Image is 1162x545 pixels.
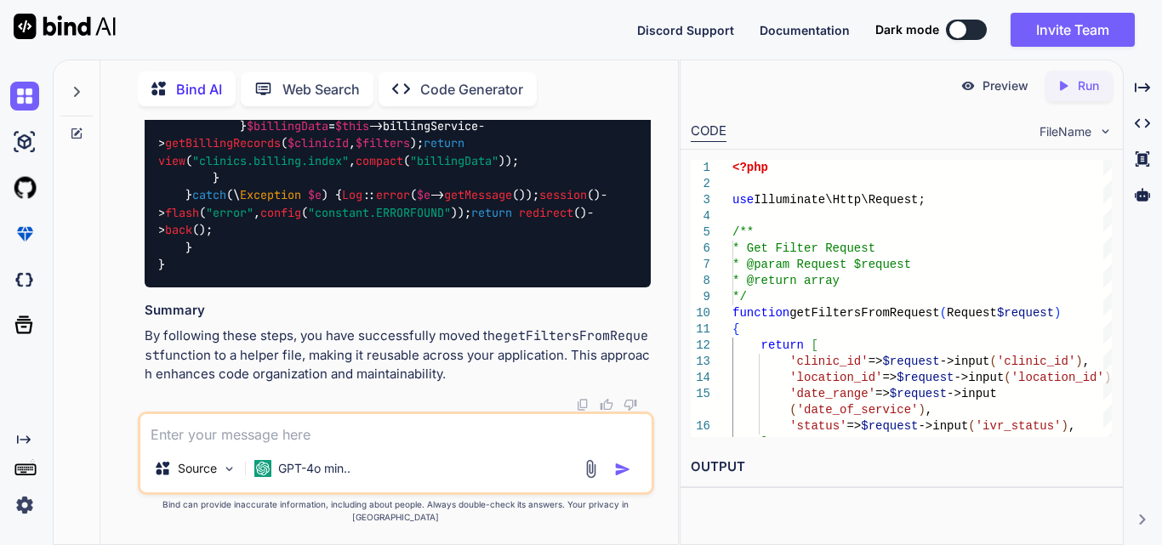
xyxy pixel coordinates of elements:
[732,306,789,320] span: function
[754,193,926,207] span: Illuminate\Http\Request;
[192,153,349,168] span: "clinics.billing.index"
[890,387,947,400] span: $request
[1040,123,1091,140] span: FileName
[947,306,997,320] span: Request
[882,371,897,384] span: =>
[165,223,192,238] span: back
[960,78,976,94] img: preview
[222,462,236,476] img: Pick Models
[691,434,710,451] div: 17
[789,403,796,417] span: (
[145,327,648,364] code: getFiltersFromRequest
[789,306,939,320] span: getFiltersFromRequest
[308,205,451,220] span: "constant.ERRORFOUND"
[789,419,846,433] span: 'status'
[691,321,710,338] div: 11
[797,403,919,417] span: 'date_of_service'
[158,153,185,168] span: view
[247,118,328,133] span: $billingData
[206,205,253,220] span: "error"
[869,355,883,368] span: =>
[254,460,271,477] img: GPT-4o mini
[637,21,734,39] button: Discord Support
[732,274,840,287] span: * @return array
[732,258,911,271] span: * @param Request $request
[1083,355,1090,368] span: ,
[732,193,754,207] span: use
[178,460,217,477] p: Source
[637,23,734,37] span: Discord Support
[732,161,768,174] span: <?php
[968,419,975,433] span: (
[624,398,637,412] img: dislike
[691,418,710,434] div: 16
[519,205,573,220] span: redirect
[420,79,523,99] p: Code Generator
[990,355,997,368] span: (
[145,326,651,384] p: By following these steps, you have successfully moved the function to a helper file, making it re...
[691,176,710,192] div: 2
[165,205,199,220] span: flash
[165,136,281,151] span: getBillingRecords
[10,219,39,248] img: premium
[10,173,39,202] img: githubLight
[138,498,654,524] p: Bind can provide inaccurate information, including about people. Always double-check its answers....
[1098,124,1113,139] img: chevron down
[444,188,512,203] span: getMessage
[691,354,710,370] div: 13
[1068,419,1075,433] span: ,
[760,23,850,37] span: Documentation
[691,208,710,224] div: 4
[861,419,918,433] span: $request
[789,371,882,384] span: 'location_id'
[342,188,362,203] span: Log
[614,461,631,478] img: icon
[176,79,222,99] p: Bind AI
[691,224,710,241] div: 5
[691,289,710,305] div: 9
[260,205,301,220] span: config
[335,118,369,133] span: $this
[240,188,301,203] span: Exception
[947,387,997,400] span: ->input
[1011,371,1104,384] span: 'location_id'
[983,77,1028,94] p: Preview
[918,403,925,417] span: )
[846,419,861,433] span: =>
[976,419,1062,433] span: 'ivr_status'
[691,192,710,208] div: 3
[681,447,1123,487] h2: OUTPUT
[417,188,430,203] span: $e
[997,306,1054,320] span: $request
[581,459,601,479] img: attachment
[897,371,954,384] span: $request
[1075,355,1082,368] span: )
[768,435,775,449] span: ;
[875,21,939,38] span: Dark mode
[192,188,226,203] span: catch
[471,205,512,220] span: return
[145,301,651,321] h3: Summary
[600,398,613,412] img: like
[761,435,768,449] span: ]
[539,188,587,203] span: session
[926,403,932,417] span: ,
[282,79,360,99] p: Web Search
[288,136,349,151] span: $clinicId
[1054,306,1061,320] span: )
[760,21,850,39] button: Documentation
[789,387,875,400] span: 'date_range'
[308,188,322,203] span: $e
[882,355,939,368] span: $request
[1078,77,1099,94] p: Run
[691,305,710,321] div: 10
[954,371,1004,384] span: ->input
[761,338,804,352] span: return
[14,14,116,39] img: Bind AI
[875,387,890,400] span: =>
[940,306,947,320] span: (
[424,136,464,151] span: return
[10,128,39,156] img: ai-studio
[691,160,710,176] div: 1
[732,241,875,255] span: * Get Filter Request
